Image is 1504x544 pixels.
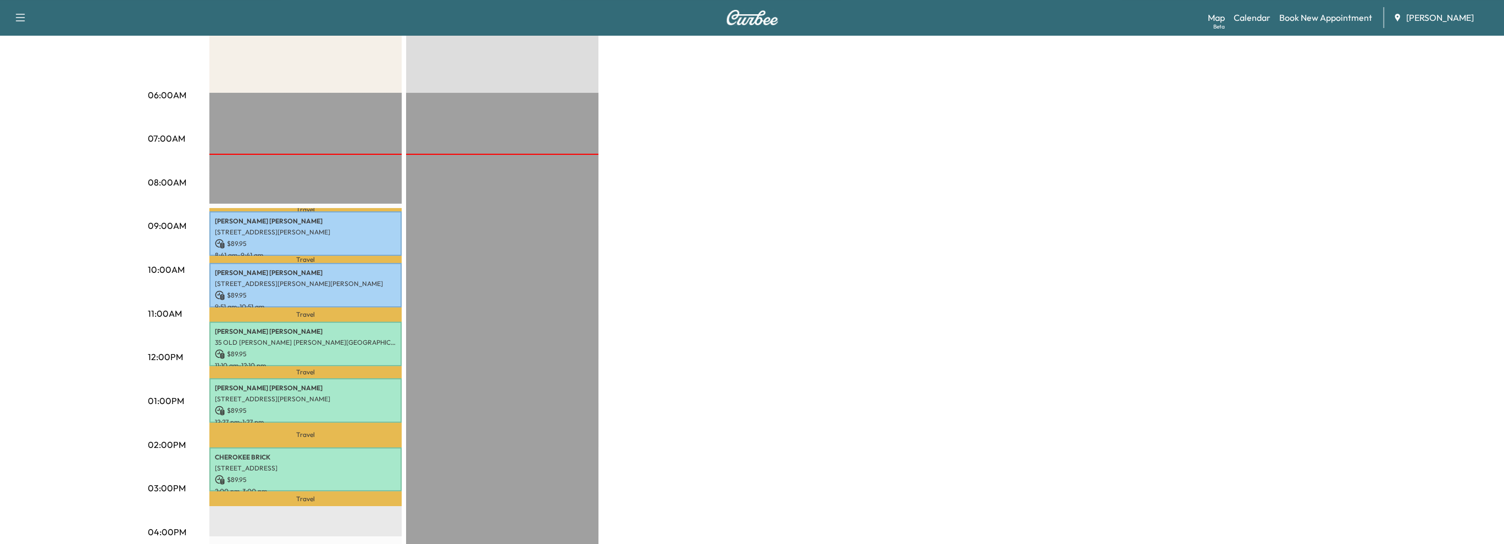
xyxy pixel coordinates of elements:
div: Beta [1213,23,1225,31]
p: 35 OLD [PERSON_NAME] [PERSON_NAME][GEOGRAPHIC_DATA], [GEOGRAPHIC_DATA], [GEOGRAPHIC_DATA] [215,338,396,347]
span: [PERSON_NAME] [1406,11,1474,24]
p: Travel [209,256,402,263]
p: 2:00 pm - 3:00 pm [215,487,396,496]
p: 07:00AM [148,132,185,145]
p: [PERSON_NAME] [PERSON_NAME] [215,327,396,336]
p: [STREET_ADDRESS][PERSON_NAME] [215,395,396,403]
p: [STREET_ADDRESS][PERSON_NAME] [215,228,396,237]
p: 12:27 pm - 1:27 pm [215,418,396,427]
p: Travel [209,208,402,212]
p: [PERSON_NAME] [PERSON_NAME] [215,268,396,277]
p: 10:00AM [148,263,185,276]
p: $ 89.95 [215,349,396,359]
p: 01:00PM [148,394,184,407]
p: 8:41 am - 9:41 am [215,251,396,260]
p: [PERSON_NAME] [PERSON_NAME] [215,217,396,226]
p: [PERSON_NAME] [PERSON_NAME] [215,384,396,392]
p: [STREET_ADDRESS][PERSON_NAME][PERSON_NAME] [215,279,396,288]
p: 11:00AM [148,307,182,320]
p: 09:00AM [148,219,186,232]
p: $ 89.95 [215,475,396,485]
p: Travel [209,423,402,447]
img: Curbee Logo [726,10,779,25]
a: Book New Appointment [1279,11,1372,24]
p: Travel [209,491,402,506]
p: $ 89.95 [215,406,396,416]
p: $ 89.95 [215,239,396,249]
p: 9:51 am - 10:51 am [215,302,396,311]
p: CHEROKEE BRICK [215,453,396,462]
p: [STREET_ADDRESS] [215,464,396,473]
p: Travel [209,307,402,322]
p: 11:10 am - 12:10 pm [215,361,396,370]
p: $ 89.95 [215,290,396,300]
a: MapBeta [1208,11,1225,24]
p: 06:00AM [148,88,186,102]
p: 02:00PM [148,438,186,451]
a: Calendar [1234,11,1270,24]
p: 04:00PM [148,525,186,539]
p: 08:00AM [148,176,186,189]
p: 03:00PM [148,481,186,495]
p: 12:00PM [148,350,183,363]
p: Travel [209,366,402,379]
